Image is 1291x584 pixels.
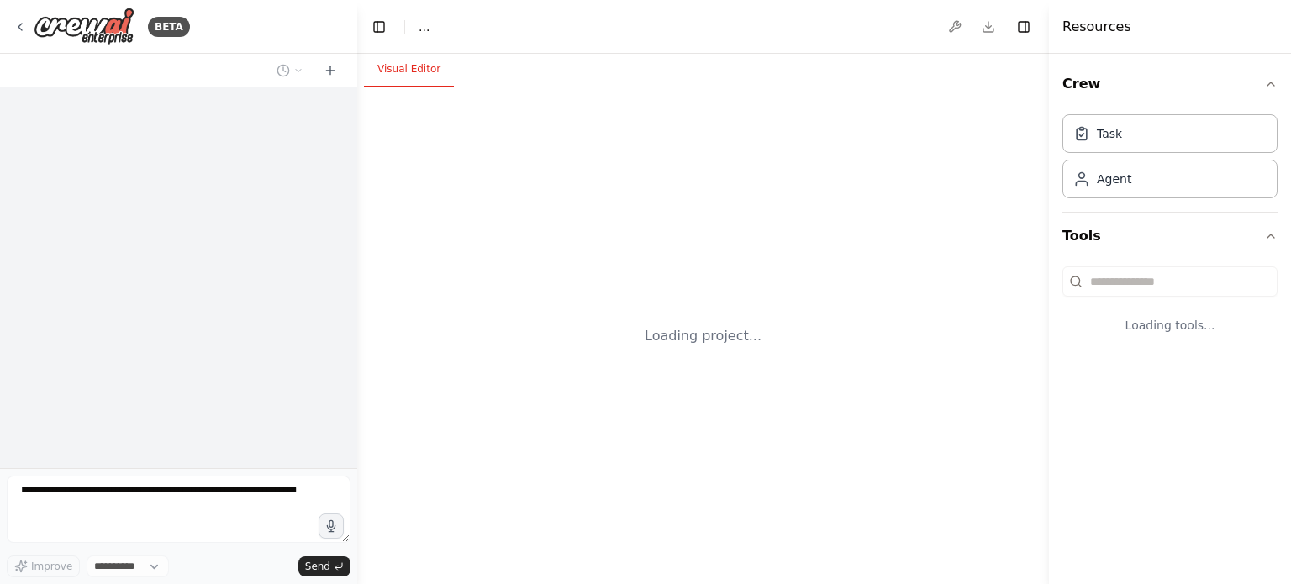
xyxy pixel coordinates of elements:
div: Agent [1097,171,1131,187]
img: Logo [34,8,134,45]
button: Switch to previous chat [270,61,310,81]
button: Tools [1062,213,1278,260]
button: Send [298,556,350,576]
div: BETA [148,17,190,37]
span: ... [419,18,429,35]
div: Tools [1062,260,1278,360]
span: Improve [31,560,72,573]
span: Send [305,560,330,573]
button: Hide left sidebar [367,15,391,39]
button: Hide right sidebar [1012,15,1035,39]
div: Loading project... [645,326,761,346]
button: Click to speak your automation idea [319,513,344,539]
button: Improve [7,555,80,577]
button: Start a new chat [317,61,344,81]
nav: breadcrumb [419,18,429,35]
div: Crew [1062,108,1278,212]
div: Loading tools... [1062,303,1278,347]
div: Task [1097,125,1122,142]
button: Visual Editor [364,52,454,87]
button: Crew [1062,61,1278,108]
h4: Resources [1062,17,1131,37]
